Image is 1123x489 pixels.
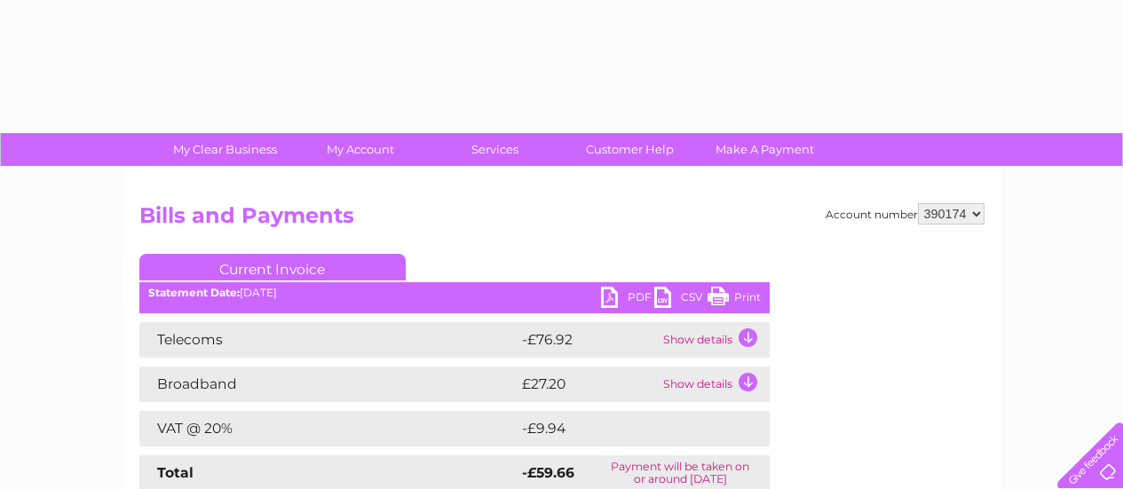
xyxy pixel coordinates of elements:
a: PDF [601,287,654,312]
a: CSV [654,287,708,312]
a: Print [708,287,761,312]
td: -£9.94 [518,411,733,446]
b: Statement Date: [148,286,240,299]
h2: Bills and Payments [139,203,985,237]
td: -£76.92 [518,322,659,358]
strong: Total [157,464,194,481]
div: Account number [826,203,985,225]
strong: -£59.66 [522,464,574,481]
td: VAT @ 20% [139,411,518,446]
a: My Account [287,133,433,166]
td: Show details [659,367,770,402]
a: My Clear Business [152,133,298,166]
td: Broadband [139,367,518,402]
a: Customer Help [557,133,703,166]
a: Current Invoice [139,254,406,280]
td: Show details [659,322,770,358]
td: £27.20 [518,367,659,402]
td: Telecoms [139,322,518,358]
div: [DATE] [139,287,770,299]
a: Make A Payment [692,133,838,166]
a: Services [422,133,568,166]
